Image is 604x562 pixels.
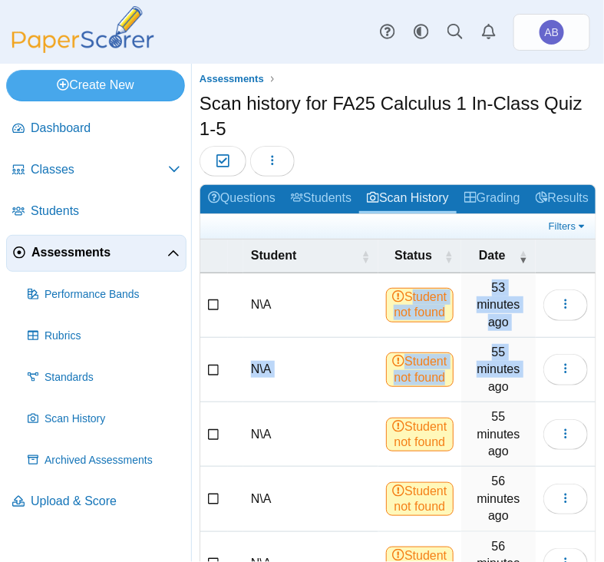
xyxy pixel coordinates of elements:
span: Archived Assessments [45,453,180,468]
span: Date : Activate to remove sorting [519,249,528,264]
span: Student not found [386,288,454,322]
td: N\A [243,273,378,338]
span: Dashboard [31,120,180,137]
a: Dashboard [6,111,186,147]
span: Classes [31,161,168,178]
span: Upload & Score [31,493,180,510]
a: Assessments [6,235,186,272]
h1: Scan history for FA25 Calculus 1 In-Class Quiz 1-5 [200,91,596,142]
img: PaperScorer [6,6,160,53]
a: Scan History [21,401,186,438]
span: Standards [45,370,180,385]
time: Oct 8, 2025 at 2:40 PM [477,474,520,522]
a: Anton Butenko [513,14,590,51]
span: Anton Butenko [545,27,559,38]
a: Grading [457,185,528,213]
td: N\A [243,467,378,531]
a: Results [528,185,596,213]
span: Anton Butenko [540,20,564,45]
a: Scan History [359,185,457,213]
span: Status [386,247,441,264]
a: Rubrics [21,318,186,355]
span: Student not found [386,418,454,451]
a: Archived Assessments [21,442,186,479]
td: N\A [243,402,378,467]
time: Oct 8, 2025 at 2:43 PM [477,281,520,329]
span: Performance Bands [45,287,180,302]
span: Status : Activate to sort [444,249,454,264]
span: Rubrics [45,329,180,344]
span: Student [251,247,358,264]
span: Students [31,203,180,220]
a: Students [283,185,359,213]
span: Student not found [386,352,454,386]
a: Alerts [472,15,506,49]
span: Student not found [386,482,454,516]
a: Students [6,193,186,230]
a: Upload & Score [6,484,186,521]
a: PaperScorer [6,42,160,55]
span: Scan History [45,412,180,427]
a: Create New [6,70,185,101]
time: Oct 8, 2025 at 2:41 PM [477,345,520,393]
span: Assessments [31,244,167,261]
span: Date [469,247,516,264]
span: Student : Activate to sort [361,249,371,264]
a: Questions [200,185,283,213]
a: Performance Bands [21,276,186,313]
span: Assessments [200,73,264,84]
a: Classes [6,152,186,189]
a: Standards [21,359,186,396]
time: Oct 8, 2025 at 2:41 PM [477,410,520,458]
a: Assessments [196,70,268,89]
a: Filters [545,219,592,234]
td: N\A [243,338,378,402]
